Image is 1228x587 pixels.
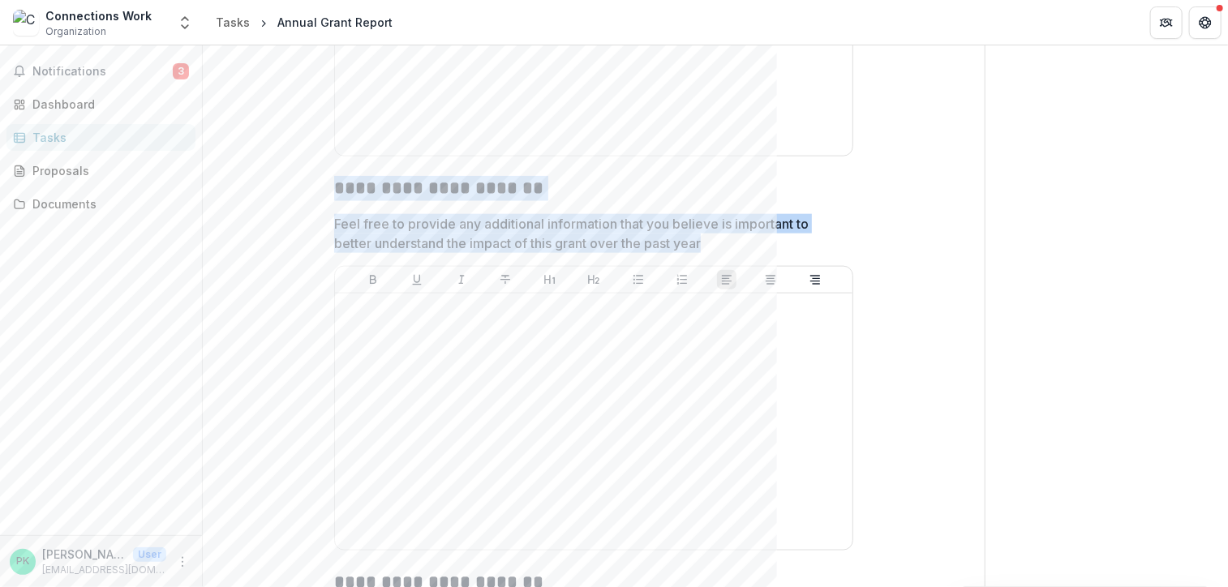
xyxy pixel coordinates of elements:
[32,129,182,146] div: Tasks
[584,270,603,289] button: Heading 2
[32,162,182,179] div: Proposals
[407,270,427,289] button: Underline
[216,14,250,31] div: Tasks
[363,270,383,289] button: Bold
[173,552,192,572] button: More
[6,157,195,184] a: Proposals
[6,191,195,217] a: Documents
[805,270,825,289] button: Align Right
[45,24,106,39] span: Organization
[1189,6,1222,39] button: Get Help
[32,65,173,79] span: Notifications
[32,96,182,113] div: Dashboard
[42,563,166,577] p: [EMAIL_ADDRESS][DOMAIN_NAME]
[174,6,196,39] button: Open entity switcher
[6,58,195,84] button: Notifications3
[209,11,256,34] a: Tasks
[629,270,648,289] button: Bullet List
[42,546,127,563] p: [PERSON_NAME]
[6,91,195,118] a: Dashboard
[717,270,736,289] button: Align Left
[496,270,515,289] button: Strike
[13,10,39,36] img: Connections Work
[761,270,780,289] button: Align Center
[6,124,195,151] a: Tasks
[133,547,166,562] p: User
[540,270,560,289] button: Heading 1
[672,270,692,289] button: Ordered List
[45,7,152,24] div: Connections Work
[32,195,182,212] div: Documents
[209,11,399,34] nav: breadcrumb
[452,270,471,289] button: Italicize
[334,214,844,253] p: Feel free to provide any additional information that you believe is important to better understan...
[16,556,29,567] div: Peggy Kershner
[173,63,189,79] span: 3
[1150,6,1183,39] button: Partners
[277,14,393,31] div: Annual Grant Report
